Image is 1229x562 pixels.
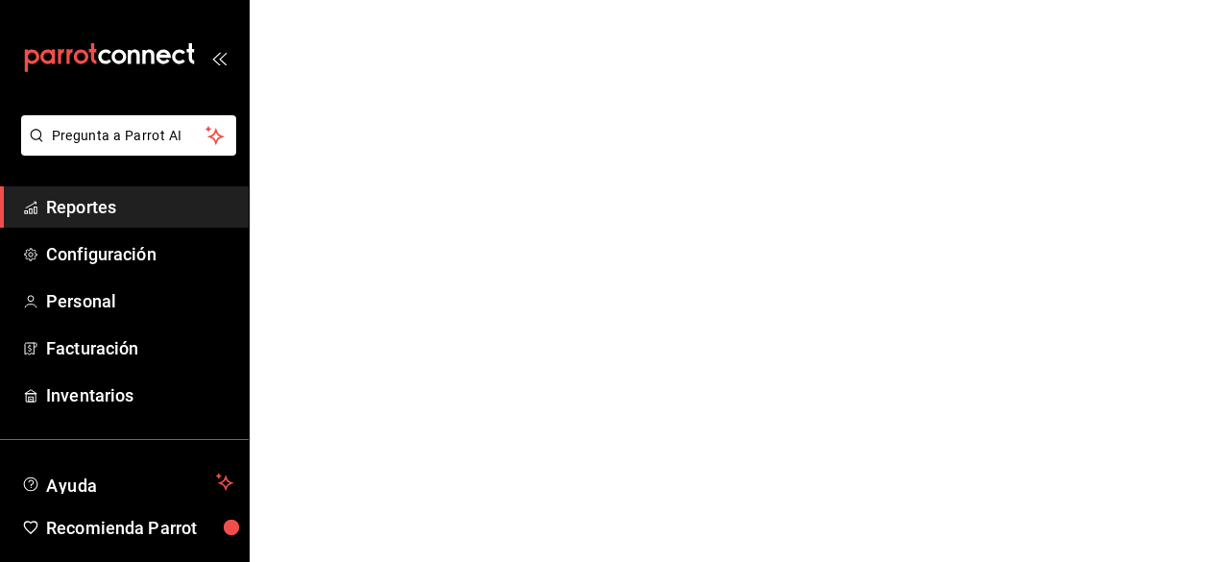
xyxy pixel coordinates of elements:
span: Facturación [46,335,233,361]
button: Pregunta a Parrot AI [21,115,236,156]
span: Pregunta a Parrot AI [52,126,206,146]
button: open_drawer_menu [211,50,227,65]
span: Inventarios [46,382,233,408]
span: Ayuda [46,471,208,494]
span: Recomienda Parrot [46,515,233,541]
a: Pregunta a Parrot AI [13,139,236,159]
span: Reportes [46,194,233,220]
span: Personal [46,288,233,314]
span: Configuración [46,241,233,267]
